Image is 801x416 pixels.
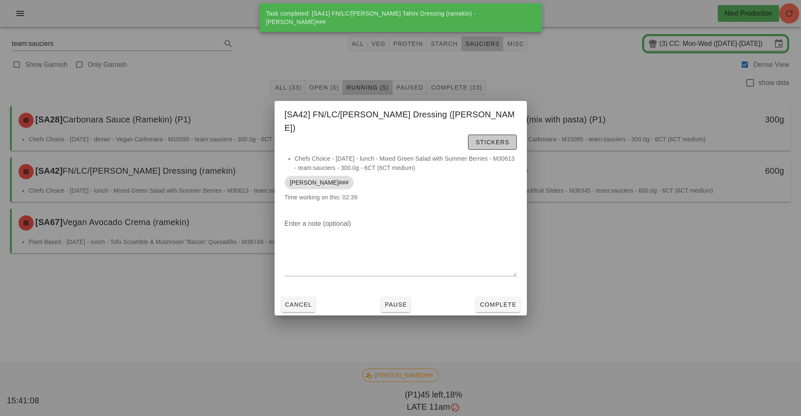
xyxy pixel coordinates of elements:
span: Complete [479,301,516,308]
button: Cancel [281,297,316,312]
span: Stickers [475,139,509,146]
button: Stickers [468,135,516,150]
div: [SA42] FN/LC/[PERSON_NAME] Dressing ([PERSON_NAME]) [275,101,527,154]
button: Pause [381,297,410,312]
li: Chefs Choice - [DATE] - lunch - Mixed Green Salad with Summer Berries - M30613 - team:sauciers - ... [295,154,517,172]
span: Pause [384,301,407,308]
button: Complete [476,297,520,312]
span: Cancel [285,301,312,308]
span: [PERSON_NAME]### [290,176,349,189]
div: Time working on this: 02:39 [275,154,527,210]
